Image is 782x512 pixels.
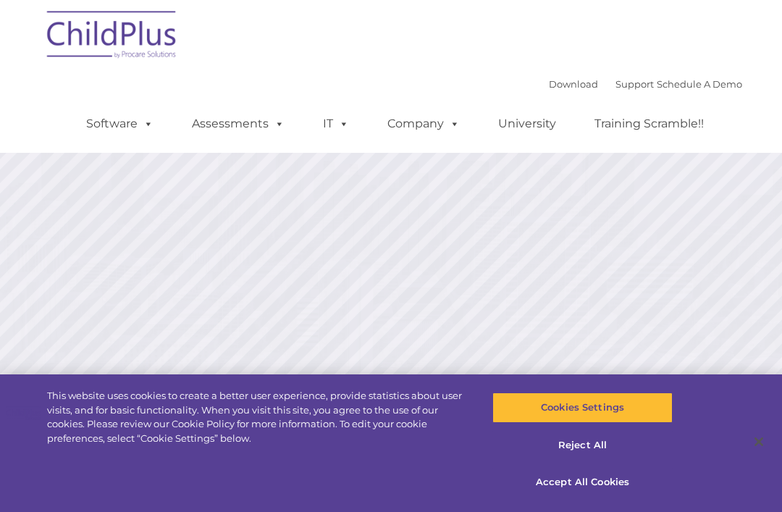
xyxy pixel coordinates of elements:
[743,426,775,458] button: Close
[531,211,666,246] a: Learn More
[484,109,571,138] a: University
[308,109,363,138] a: IT
[492,467,672,498] button: Accept All Cookies
[549,78,598,90] a: Download
[72,109,168,138] a: Software
[549,78,742,90] font: |
[615,78,654,90] a: Support
[492,393,672,423] button: Cookies Settings
[47,389,469,445] div: This website uses cookies to create a better user experience, provide statistics about user visit...
[40,1,185,73] img: ChildPlus by Procare Solutions
[657,78,742,90] a: Schedule A Demo
[580,109,718,138] a: Training Scramble!!
[177,109,299,138] a: Assessments
[492,430,672,461] button: Reject All
[373,109,474,138] a: Company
